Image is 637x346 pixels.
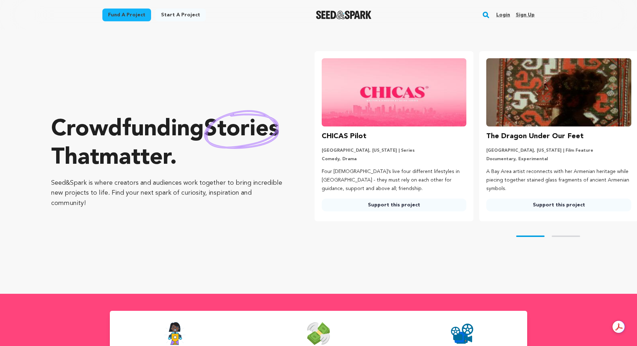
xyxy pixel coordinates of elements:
[51,178,286,209] p: Seed&Spark is where creators and audiences work together to bring incredible new projects to life...
[51,115,286,172] p: Crowdfunding that .
[486,156,631,162] p: Documentary, Experimental
[486,148,631,153] p: [GEOGRAPHIC_DATA], [US_STATE] | Film Feature
[496,9,510,21] a: Login
[516,9,535,21] a: Sign up
[486,131,584,142] h3: The Dragon Under Our Feet
[307,322,330,345] img: Seed&Spark Money Raised Icon
[102,9,151,21] a: Fund a project
[322,131,366,142] h3: CHICAS Pilot
[204,110,279,149] img: hand sketched image
[486,168,631,193] p: A Bay Area artist reconnects with her Armenian heritage while piecing together stained glass frag...
[322,168,467,193] p: Four [DEMOGRAPHIC_DATA]’s live four different lifestyles in [GEOGRAPHIC_DATA] - they must rely on...
[451,322,473,345] img: Seed&Spark Projects Created Icon
[155,9,206,21] a: Start a project
[99,147,170,169] span: matter
[322,58,467,126] img: CHICAS Pilot image
[486,199,631,211] a: Support this project
[486,58,631,126] img: The Dragon Under Our Feet image
[316,11,372,19] a: Seed&Spark Homepage
[164,322,186,345] img: Seed&Spark Success Rate Icon
[322,156,467,162] p: Comedy, Drama
[322,148,467,153] p: [GEOGRAPHIC_DATA], [US_STATE] | Series
[316,11,372,19] img: Seed&Spark Logo Dark Mode
[322,199,467,211] a: Support this project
